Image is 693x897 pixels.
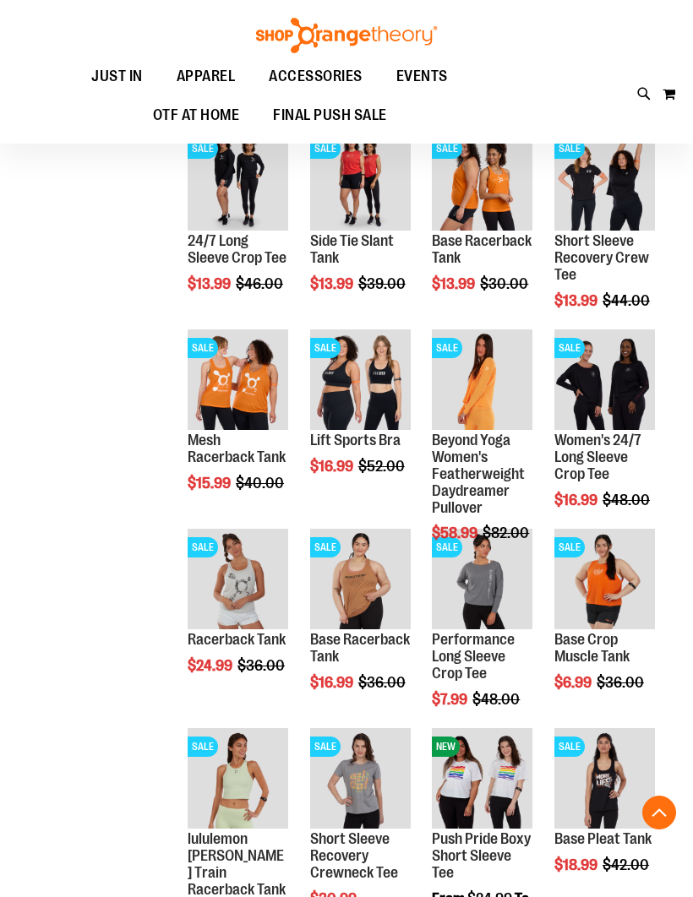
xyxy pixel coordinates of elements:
[432,130,532,231] img: Base Racerback Tank
[310,537,341,557] span: SALE
[302,122,419,334] div: product
[310,329,411,430] img: Main view of 2024 October Lift Sports Bra
[432,139,462,159] span: SALE
[179,321,297,534] div: product
[310,432,401,448] a: Lift Sports Bra
[432,830,531,881] a: Push Pride Boxy Short Sleeve Tee
[188,830,286,897] a: lululemon [PERSON_NAME] Train Racerback Tank
[358,458,407,475] span: $52.00
[256,96,404,135] a: FINAL PUSH SALE
[554,674,594,691] span: $6.99
[273,96,387,134] span: FINAL PUSH SALE
[310,130,411,231] img: Side Tie Slant Tank
[554,631,630,665] a: Base Crop Muscle Tank
[188,475,233,492] span: $15.99
[188,537,218,557] span: SALE
[554,529,655,629] img: Product image for Base Crop Muscle Tank
[432,329,532,430] img: Product image for Beyond Yoga Womens Featherweight Daydreamer Pullover
[160,57,253,95] a: APPAREL
[546,520,663,733] div: product
[432,728,532,831] a: Product image for Push Pride Boxy Short Sleeve TeeNEW
[310,458,356,475] span: $16.99
[179,520,297,717] div: product
[554,728,655,829] img: Product image for Base Pleat Tank
[432,525,480,541] span: $58.99
[554,338,585,358] span: SALE
[310,232,394,266] a: Side Tie Slant Tank
[432,130,532,233] a: Base Racerback TankSALE
[310,830,398,881] a: Short Sleeve Recovery Crewneck Tee
[603,856,652,873] span: $42.00
[603,292,652,309] span: $44.00
[432,338,462,358] span: SALE
[432,691,470,708] span: $7.99
[423,122,541,334] div: product
[153,96,240,134] span: OTF AT HOME
[432,728,532,829] img: Product image for Push Pride Boxy Short Sleeve Tee
[432,529,532,632] a: Product image for Performance Long Sleeve Crop TeeSALE
[472,691,522,708] span: $48.00
[179,122,297,334] div: product
[554,737,585,757] span: SALE
[396,57,448,95] span: EVENTS
[554,130,655,231] img: Product image for Short Sleeve Recovery Crew Tee
[302,520,419,733] div: product
[310,674,356,691] span: $16.99
[188,631,286,648] a: Racerback Tank
[554,529,655,632] a: Product image for Base Crop Muscle TankSALE
[236,475,286,492] span: $40.00
[432,537,462,557] span: SALE
[432,529,532,629] img: Product image for Performance Long Sleeve Crop Tee
[642,796,676,829] button: Back To Top
[554,432,641,482] a: Women's 24/7 Long Sleeve Crop Tee
[310,529,411,629] img: Product image for Base Racerback Tank
[310,275,356,292] span: $13.99
[554,830,652,847] a: Base Pleat Tank
[91,57,143,95] span: JUST IN
[310,329,411,432] a: Main view of 2024 October Lift Sports BraSALE
[358,275,408,292] span: $39.00
[310,139,341,159] span: SALE
[554,492,600,508] span: $16.99
[554,292,600,309] span: $13.99
[252,57,379,96] a: ACCESSORIES
[236,275,286,292] span: $46.00
[554,329,655,432] a: Product image for Womens 24/7 LS Crop TeeSALE
[310,737,341,757] span: SALE
[188,338,218,358] span: SALE
[136,96,257,135] a: OTF AT HOME
[432,275,477,292] span: $13.99
[188,139,218,159] span: SALE
[188,737,218,757] span: SALE
[310,338,341,358] span: SALE
[423,520,541,750] div: product
[603,492,652,508] span: $48.00
[310,130,411,233] a: Side Tie Slant TankSALE
[546,321,663,551] div: product
[554,130,655,233] a: Product image for Short Sleeve Recovery Crew TeeSALE
[188,329,288,432] a: Product image for Mesh Racerback TankSALE
[483,525,532,541] span: $82.00
[546,122,663,351] div: product
[480,275,531,292] span: $30.00
[310,728,411,831] a: Short Sleeve Recovery Crewneck Tee primary imageSALE
[432,432,525,515] a: Beyond Yoga Women's Featherweight Daydreamer Pullover
[188,130,288,231] img: 24/7 Long Sleeve Crop Tee
[379,57,465,96] a: EVENTS
[188,329,288,430] img: Product image for Mesh Racerback Tank
[554,139,585,159] span: SALE
[310,631,410,665] a: Base Racerback Tank
[74,57,160,96] a: JUST IN
[432,329,532,432] a: Product image for Beyond Yoga Womens Featherweight Daydreamer PulloverSALE
[269,57,363,95] span: ACCESSORIES
[254,18,439,53] img: Shop Orangetheory
[188,657,235,674] span: $24.99
[423,321,541,584] div: product
[432,631,515,682] a: Performance Long Sleeve Crop Tee
[188,728,288,829] img: Product image for lululemon Wunder Train Racerback Tank
[188,432,286,465] a: Mesh Racerback Tank
[310,529,411,632] a: Product image for Base Racerback TankSALE
[302,321,419,518] div: product
[188,275,233,292] span: $13.99
[554,728,655,831] a: Product image for Base Pleat TankSALE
